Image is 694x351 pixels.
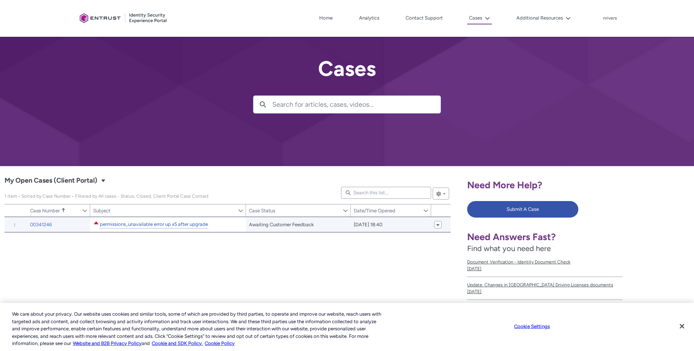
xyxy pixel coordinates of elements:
a: 00341246 [30,221,52,228]
a: Case Status [246,204,342,216]
a: Update: Changes in [GEOGRAPHIC_DATA] Driving Licenses documents[DATE] [467,277,623,300]
span: My Open Cases (Client Portal) [5,175,97,187]
p: nrivers [603,16,617,21]
a: Home [317,12,335,24]
a: Date/Time Opened [351,204,423,216]
a: Subject [90,204,238,216]
button: Submit A Case [467,201,578,218]
button: Close [674,318,690,334]
button: Select a List View: Cases [99,176,108,185]
span: My Open Cases (Client Portal) [5,194,209,199]
span: Need More Help? [467,179,542,191]
div: We care about your privacy. Our website uses cookies and similar tools, some of which are provide... [12,310,382,347]
button: List View Controls [433,188,449,200]
button: Cases [467,12,492,24]
a: Case Number [27,204,82,216]
h1: Need Answers Fast? [467,231,623,243]
table: My Open Cases (Client Portal) [5,217,451,233]
button: Cookie Settings [508,319,555,334]
button: Search [253,96,272,113]
input: Search for articles, cases, videos... [272,96,441,113]
span: Case Number [30,208,60,213]
lightning-formatted-date-time: [DATE] [467,266,481,271]
h2: Cases [253,57,441,80]
input: Search this list... [341,187,431,199]
lightning-icon: Escalated [93,220,99,226]
button: Additional Resources [514,12,573,24]
a: Contact Support [404,12,445,24]
lightning-formatted-date-time: [DATE] [467,289,481,294]
span: Find what you need here [467,244,551,253]
a: More information about our cookie policy., opens in a new tab [73,340,142,346]
a: Update: Changes in [GEOGRAPHIC_DATA] Driving Licenses[DATE] [467,300,623,323]
a: permissions_unavailable error up x5 after upgrade [100,221,208,228]
a: Cookie Policy [205,340,235,346]
span: [DATE] 18:40 [354,221,382,228]
span: Update: Changes in [GEOGRAPHIC_DATA] Driving Licenses documents [467,281,623,288]
a: Analytics, opens in new tab [357,12,381,24]
a: Cookie and SDK Policy. [152,340,203,346]
span: Awaiting Customer Feedback [249,221,314,228]
button: User Profile nrivers [603,14,617,21]
a: Document Verification - Identity Document Check[DATE] [467,254,623,277]
span: Document Verification - Identity Document Check [467,259,623,265]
